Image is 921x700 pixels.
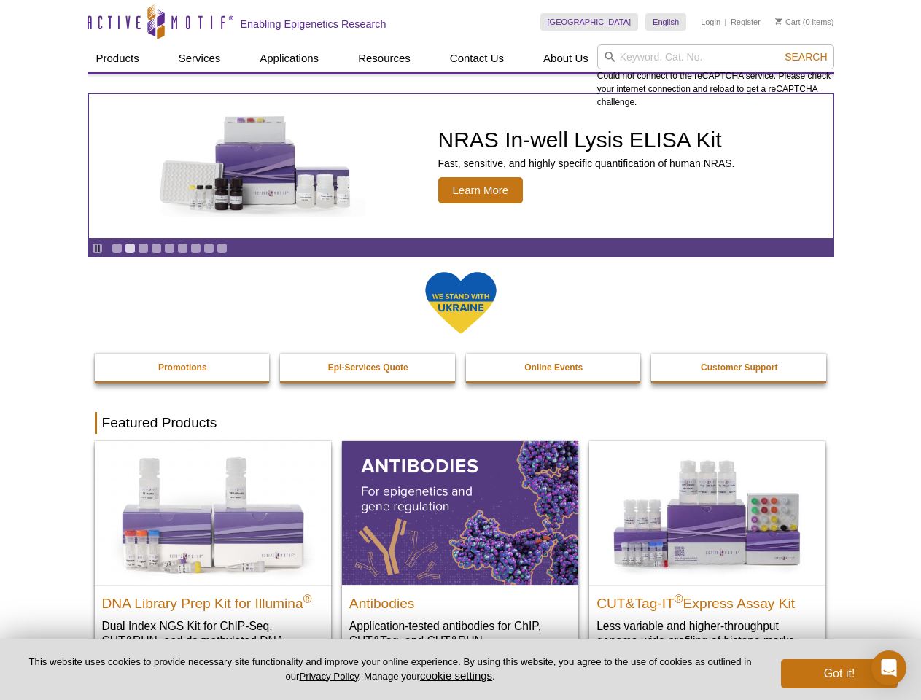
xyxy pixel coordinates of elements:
[299,671,358,682] a: Privacy Policy
[438,129,735,151] h2: NRAS In-well Lysis ELISA Kit
[138,243,149,254] a: Go to slide 3
[303,592,312,604] sup: ®
[164,243,175,254] a: Go to slide 5
[420,669,492,682] button: cookie settings
[731,17,761,27] a: Register
[190,243,201,254] a: Go to slide 7
[102,618,324,663] p: Dual Index NGS Kit for ChIP-Seq, CUT&RUN, and ds methylated DNA assays.
[112,243,123,254] a: Go to slide 1
[158,362,207,373] strong: Promotions
[349,589,571,611] h2: Antibodies
[785,51,827,63] span: Search
[725,13,727,31] li: |
[535,44,597,72] a: About Us
[147,116,365,217] img: NRAS In-well Lysis ELISA Kit
[217,243,228,254] a: Go to slide 9
[675,592,683,604] sup: ®
[89,94,833,238] article: NRAS In-well Lysis ELISA Kit
[92,243,103,254] a: Toggle autoplay
[151,243,162,254] a: Go to slide 4
[871,650,906,685] div: Open Intercom Messenger
[95,354,271,381] a: Promotions
[342,441,578,584] img: All Antibodies
[524,362,583,373] strong: Online Events
[251,44,327,72] a: Applications
[170,44,230,72] a: Services
[95,441,331,584] img: DNA Library Prep Kit for Illumina
[438,157,735,170] p: Fast, sensitive, and highly specific quantification of human NRAS.
[775,17,782,25] img: Your Cart
[177,243,188,254] a: Go to slide 6
[597,44,834,109] div: Could not connect to the reCAPTCHA service. Please check your internet connection and reload to g...
[651,354,828,381] a: Customer Support
[89,94,833,238] a: NRAS In-well Lysis ELISA Kit NRAS In-well Lysis ELISA Kit Fast, sensitive, and highly specific qu...
[88,44,148,72] a: Products
[645,13,686,31] a: English
[349,618,571,648] p: Application-tested antibodies for ChIP, CUT&Tag, and CUT&RUN.
[701,17,720,27] a: Login
[241,17,386,31] h2: Enabling Epigenetics Research
[589,441,825,584] img: CUT&Tag-IT® Express Assay Kit
[775,13,834,31] li: (0 items)
[328,362,408,373] strong: Epi-Services Quote
[438,177,524,203] span: Learn More
[781,659,898,688] button: Got it!
[596,589,818,611] h2: CUT&Tag-IT Express Assay Kit
[102,589,324,611] h2: DNA Library Prep Kit for Illumina
[342,441,578,662] a: All Antibodies Antibodies Application-tested antibodies for ChIP, CUT&Tag, and CUT&RUN.
[597,44,834,69] input: Keyword, Cat. No.
[540,13,639,31] a: [GEOGRAPHIC_DATA]
[466,354,642,381] a: Online Events
[203,243,214,254] a: Go to slide 8
[125,243,136,254] a: Go to slide 2
[349,44,419,72] a: Resources
[780,50,831,63] button: Search
[95,441,331,677] a: DNA Library Prep Kit for Illumina DNA Library Prep Kit for Illumina® Dual Index NGS Kit for ChIP-...
[775,17,801,27] a: Cart
[280,354,456,381] a: Epi-Services Quote
[441,44,513,72] a: Contact Us
[701,362,777,373] strong: Customer Support
[95,412,827,434] h2: Featured Products
[424,271,497,335] img: We Stand With Ukraine
[596,618,818,648] p: Less variable and higher-throughput genome-wide profiling of histone marks​.
[23,656,757,683] p: This website uses cookies to provide necessary site functionality and improve your online experie...
[589,441,825,662] a: CUT&Tag-IT® Express Assay Kit CUT&Tag-IT®Express Assay Kit Less variable and higher-throughput ge...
